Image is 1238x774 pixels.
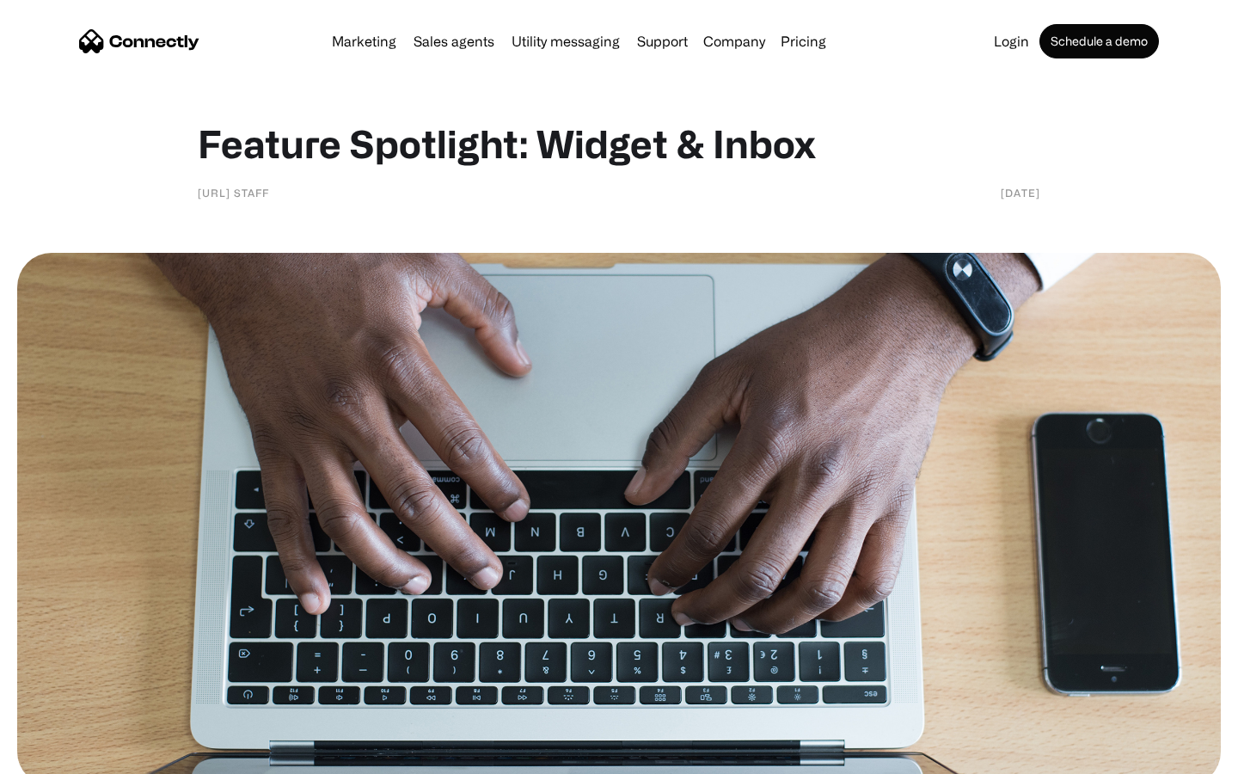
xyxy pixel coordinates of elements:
aside: Language selected: English [17,744,103,768]
a: Marketing [325,34,403,48]
a: Schedule a demo [1039,24,1159,58]
div: Company [703,29,765,53]
div: [URL] staff [198,184,269,201]
div: [DATE] [1001,184,1040,201]
ul: Language list [34,744,103,768]
a: Sales agents [407,34,501,48]
a: Support [630,34,695,48]
a: Login [987,34,1036,48]
a: Pricing [774,34,833,48]
a: Utility messaging [505,34,627,48]
h1: Feature Spotlight: Widget & Inbox [198,120,1040,167]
